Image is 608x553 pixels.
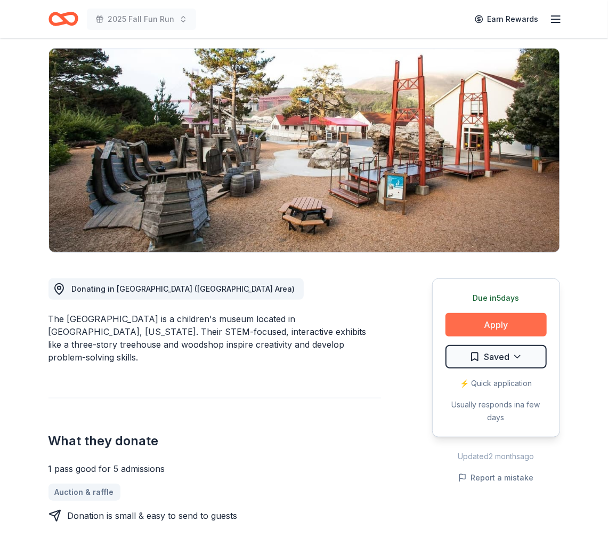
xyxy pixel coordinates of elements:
button: 2025 Fall Fun Run [87,9,196,30]
div: Updated 2 months ago [432,450,560,463]
button: Report a mistake [458,471,534,484]
button: Apply [445,313,547,336]
div: Usually responds in a few days [445,398,547,424]
div: ⚡️ Quick application [445,377,547,390]
button: Saved [445,345,547,368]
div: Donation is small & easy to send to guests [68,509,238,522]
a: Home [48,6,78,31]
a: Auction & raffle [48,484,120,501]
div: The [GEOGRAPHIC_DATA] is a children's museum located in [GEOGRAPHIC_DATA], [US_STATE]. Their STEM... [48,312,381,364]
a: Earn Rewards [468,10,545,29]
div: Due in 5 days [445,292,547,304]
h2: What they donate [48,432,381,450]
span: Saved [484,350,510,364]
img: Image for Bay Area Discovery Museum [49,49,560,252]
div: 1 pass good for 5 admissions [48,462,381,475]
span: 2025 Fall Fun Run [108,13,175,26]
span: Donating in [GEOGRAPHIC_DATA] ([GEOGRAPHIC_DATA] Area) [72,284,295,293]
